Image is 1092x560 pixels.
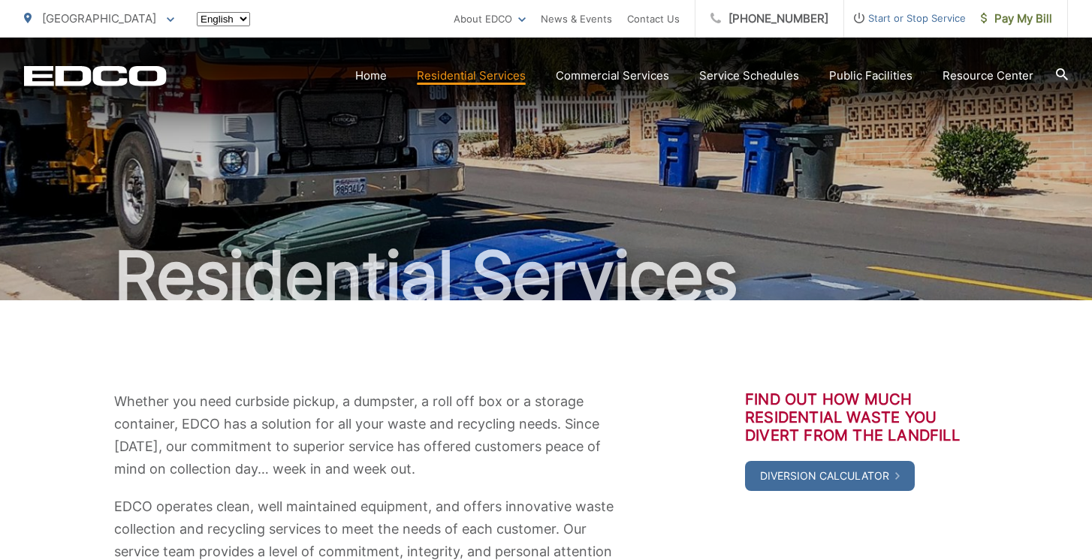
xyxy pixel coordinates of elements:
[355,67,387,85] a: Home
[745,461,915,491] a: Diversion Calculator
[24,239,1068,314] h1: Residential Services
[541,10,612,28] a: News & Events
[42,11,156,26] span: [GEOGRAPHIC_DATA]
[556,67,669,85] a: Commercial Services
[24,65,167,86] a: EDCD logo. Return to the homepage.
[981,10,1052,28] span: Pay My Bill
[745,390,978,444] h3: Find out how much residential waste you divert from the landfill
[627,10,680,28] a: Contact Us
[943,67,1033,85] a: Resource Center
[114,390,617,480] p: Whether you need curbside pickup, a dumpster, a roll off box or a storage container, EDCO has a s...
[829,67,913,85] a: Public Facilities
[197,12,250,26] select: Select a language
[417,67,526,85] a: Residential Services
[454,10,526,28] a: About EDCO
[699,67,799,85] a: Service Schedules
